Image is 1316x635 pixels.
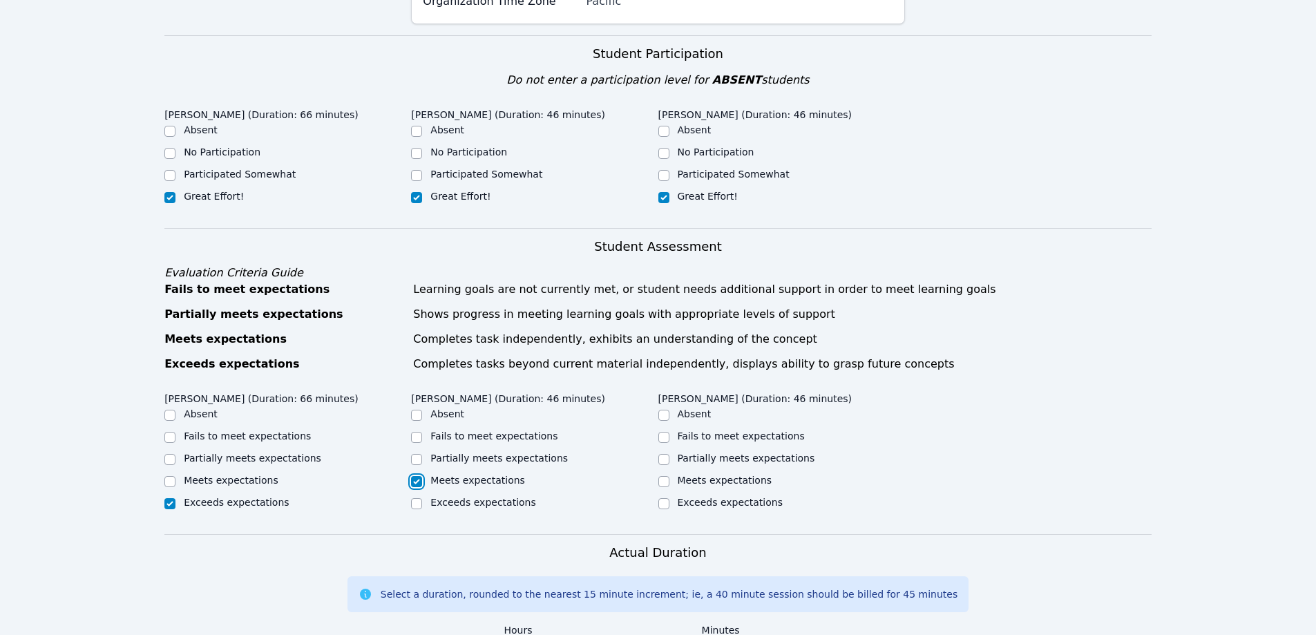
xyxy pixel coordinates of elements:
[678,191,738,202] label: Great Effort!
[184,475,278,486] label: Meets expectations
[184,453,321,464] label: Partially meets expectations
[164,265,1152,281] div: Evaluation Criteria Guide
[430,497,535,508] label: Exceeds expectations
[164,44,1152,64] h3: Student Participation
[658,102,852,123] legend: [PERSON_NAME] (Duration: 46 minutes)
[413,306,1152,323] div: Shows progress in meeting learning goals with appropriate levels of support
[712,73,761,86] span: ABSENT
[430,124,464,135] label: Absent
[184,497,289,508] label: Exceeds expectations
[413,356,1152,372] div: Completes tasks beyond current material independently, displays ability to grasp future concepts
[184,430,311,442] label: Fails to meet expectations
[413,281,1152,298] div: Learning goals are not currently met, or student needs additional support in order to meet learni...
[164,72,1152,88] div: Do not enter a participation level for students
[658,386,852,407] legend: [PERSON_NAME] (Duration: 46 minutes)
[164,306,405,323] div: Partially meets expectations
[184,169,296,180] label: Participated Somewhat
[413,331,1152,348] div: Completes task independently, exhibits an understanding of the concept
[184,146,260,158] label: No Participation
[411,386,605,407] legend: [PERSON_NAME] (Duration: 46 minutes)
[164,331,405,348] div: Meets expectations
[678,430,805,442] label: Fails to meet expectations
[678,146,754,158] label: No Participation
[430,453,568,464] label: Partially meets expectations
[164,386,359,407] legend: [PERSON_NAME] (Duration: 66 minutes)
[678,497,783,508] label: Exceeds expectations
[381,587,957,601] div: Select a duration, rounded to the nearest 15 minute increment; ie, a 40 minute session should be ...
[430,191,490,202] label: Great Effort!
[184,408,218,419] label: Absent
[164,102,359,123] legend: [PERSON_NAME] (Duration: 66 minutes)
[164,237,1152,256] h3: Student Assessment
[411,102,605,123] legend: [PERSON_NAME] (Duration: 46 minutes)
[430,146,507,158] label: No Participation
[609,543,706,562] h3: Actual Duration
[678,408,712,419] label: Absent
[164,356,405,372] div: Exceeds expectations
[430,169,542,180] label: Participated Somewhat
[430,475,525,486] label: Meets expectations
[678,169,790,180] label: Participated Somewhat
[184,191,244,202] label: Great Effort!
[678,124,712,135] label: Absent
[184,124,218,135] label: Absent
[430,430,557,442] label: Fails to meet expectations
[678,475,772,486] label: Meets expectations
[678,453,815,464] label: Partially meets expectations
[430,408,464,419] label: Absent
[164,281,405,298] div: Fails to meet expectations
